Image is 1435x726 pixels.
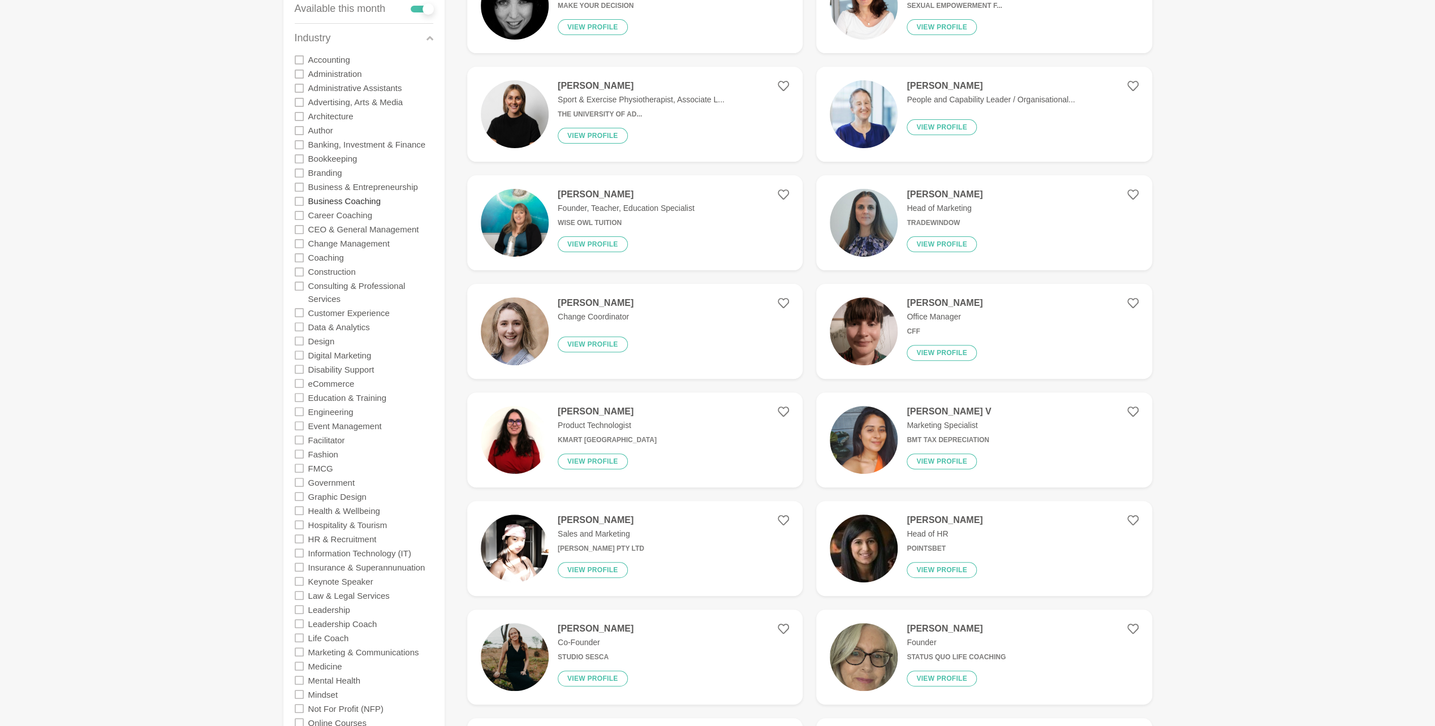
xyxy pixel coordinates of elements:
[467,501,803,596] a: [PERSON_NAME]Sales and Marketing[PERSON_NAME] Pty LTDView profile
[481,406,549,474] img: d84f4935839b754279dca6d42f1898252b6c2d5b-1079x1072.jpg
[308,53,350,67] label: Accounting
[830,406,898,474] img: 204927219e80babbbf609dd24b40e5d814a64020-1152x1440.webp
[907,528,982,540] p: Head of HR
[308,461,333,475] label: FMCG
[558,94,725,106] p: Sport & Exercise Physiotherapist, Associate L...
[907,19,977,35] button: View profile
[830,189,898,257] img: c724776dc99761a00405e7ba7396f8f6c669588d-432x432.jpg
[907,515,982,526] h4: [PERSON_NAME]
[816,284,1152,379] a: [PERSON_NAME]Office ManagerCFFView profile
[830,515,898,582] img: 9219f9d1eb9592de2e9dd2e84b0174afe0ba543b-148x148.jpg
[558,671,628,686] button: View profile
[295,1,386,16] p: Available this month
[467,175,803,270] a: [PERSON_NAME]Founder, Teacher, Education SpecialistWise Owl TuitionView profile
[308,319,370,334] label: Data & Analytics
[558,110,725,119] h6: The University of Ad...
[308,645,419,659] label: Marketing & Communications
[308,489,367,503] label: Graphic Design
[907,637,1006,649] p: Founder
[907,94,1075,106] p: People and Capability Leader / Organisational...
[308,137,426,152] label: Banking, Investment & Finance
[907,311,982,323] p: Office Manager
[558,311,634,323] p: Change Coordinator
[308,95,403,109] label: Advertising, Arts & Media
[558,236,628,252] button: View profile
[481,623,549,691] img: 251263b491060714fa7e64a2c64e6ce2b86e5b5c-1350x2025.jpg
[308,236,390,250] label: Change Management
[308,305,390,319] label: Customer Experience
[558,528,644,540] p: Sales and Marketing
[308,574,373,588] label: Keynote Speaker
[907,236,977,252] button: View profile
[308,265,356,279] label: Construction
[907,80,1075,92] h4: [PERSON_NAME]
[558,544,644,553] h6: [PERSON_NAME] Pty LTD
[907,119,977,135] button: View profile
[558,19,628,35] button: View profile
[481,297,549,365] img: 7ca197b7280667f3ade55fbc12832dd1d200de21-430x430.jpg
[558,436,657,444] h6: Kmart [GEOGRAPHIC_DATA]
[558,420,657,431] p: Product Technologist
[467,67,803,162] a: [PERSON_NAME]Sport & Exercise Physiotherapist, Associate L...The University of Ad...View profile
[907,189,982,200] h4: [PERSON_NAME]
[308,560,425,574] label: Insurance & Superannunuation
[295,31,331,46] p: Industry
[308,503,380,517] label: Health & Wellbeing
[558,128,628,144] button: View profile
[308,334,335,348] label: Design
[558,637,634,649] p: Co-Founder
[467,392,803,487] a: [PERSON_NAME]Product TechnologistKmart [GEOGRAPHIC_DATA]View profile
[308,348,372,362] label: Digital Marketing
[308,588,390,602] label: Law & Legal Services
[907,436,991,444] h6: BMT Tax Depreciation
[558,515,644,526] h4: [PERSON_NAME]
[558,2,634,10] h6: Make Your Decision
[558,653,634,662] h6: Studio Sesca
[308,404,354,418] label: Engineering
[308,81,402,95] label: Administrative Assistants
[830,623,898,691] img: a2b5ec4cdb7fbacf9b3896bd53efcf5c26ff86ee-1224x1626.jpg
[308,475,355,489] label: Government
[481,515,549,582] img: b1a2a92873384f447e16a896c02c3273cbd04480-1608x1608.jpg
[308,687,338,701] label: Mindset
[308,673,361,687] label: Mental Health
[558,336,628,352] button: View profile
[308,616,377,630] label: Leadership Coach
[907,345,977,361] button: View profile
[467,284,803,379] a: [PERSON_NAME]Change CoordinatorView profile
[558,562,628,578] button: View profile
[467,610,803,705] a: [PERSON_NAME]Co-FounderStudio SescaView profile
[308,67,362,81] label: Administration
[308,433,345,447] label: Facilitator
[816,175,1152,270] a: [PERSON_NAME]Head of MarketingTradeWindowView profile
[308,180,418,194] label: Business & Entrepreneurship
[907,219,982,227] h6: TradeWindow
[907,406,991,417] h4: [PERSON_NAME] V
[308,152,357,166] label: Bookkeeping
[308,208,372,222] label: Career Coaching
[558,406,657,417] h4: [PERSON_NAME]
[558,219,695,227] h6: Wise Owl Tuition
[308,109,354,123] label: Architecture
[907,562,977,578] button: View profile
[481,189,549,257] img: a530bc8d2a2e0627e4f81662508317a5eb6ed64f-4000x6000.jpg
[907,623,1006,634] h4: [PERSON_NAME]
[907,653,1006,662] h6: Status Quo Life Coaching
[481,80,549,148] img: 523c368aa158c4209afe732df04685bb05a795a5-1125x1128.jpg
[907,297,982,309] h4: [PERSON_NAME]
[907,327,982,336] h6: CFF
[558,623,634,634] h4: [PERSON_NAME]
[308,531,377,546] label: HR & Recruitment
[308,517,387,531] label: Hospitality & Tourism
[308,123,333,137] label: Author
[907,671,977,686] button: View profile
[308,659,342,673] label: Medicine
[907,453,977,469] button: View profile
[308,602,350,616] label: Leadership
[907,2,1074,10] h6: Sexual Empowerment f...
[308,194,381,208] label: Business Coaching
[308,362,374,376] label: Disability Support
[308,447,338,461] label: Fashion
[558,202,695,214] p: Founder, Teacher, Education Specialist
[816,501,1152,596] a: [PERSON_NAME]Head of HRPointsBetView profile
